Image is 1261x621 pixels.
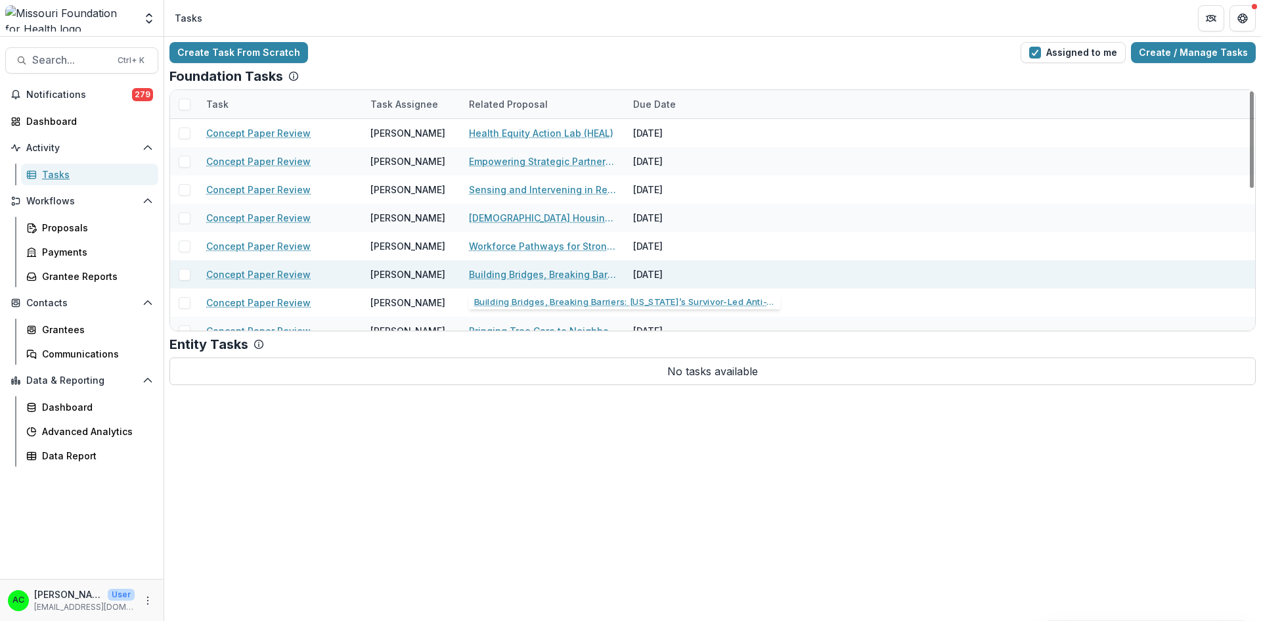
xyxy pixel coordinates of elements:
[42,347,148,361] div: Communications
[206,267,311,281] a: Concept Paper Review
[363,90,461,118] div: Task Assignee
[34,587,102,601] p: [PERSON_NAME]
[370,239,445,253] div: [PERSON_NAME]
[5,292,158,313] button: Open Contacts
[169,42,308,63] a: Create Task From Scratch
[469,154,617,168] a: Empowering Strategic Partnerships to Advocate for Common Issues of Concern
[1021,42,1126,63] button: Assigned to me
[370,154,445,168] div: [PERSON_NAME]
[26,143,137,154] span: Activity
[169,9,208,28] nav: breadcrumb
[1131,42,1256,63] a: Create / Manage Tasks
[132,88,153,101] span: 279
[5,191,158,212] button: Open Workflows
[1229,5,1256,32] button: Get Help
[625,119,724,147] div: [DATE]
[625,232,724,260] div: [DATE]
[370,126,445,140] div: [PERSON_NAME]
[370,324,445,338] div: [PERSON_NAME]
[108,589,135,601] p: User
[21,164,158,185] a: Tasks
[625,97,684,111] div: Due Date
[42,221,148,235] div: Proposals
[469,239,617,253] a: Workforce Pathways for Stronger Nonprofits and Healthier Communities: Three Year Project
[5,370,158,391] button: Open Data & Reporting
[625,260,724,288] div: [DATE]
[42,269,148,283] div: Grantee Reports
[169,336,248,352] p: Entity Tasks
[469,183,617,196] a: Sensing and Intervening in Real-Time for Climate Change, Inequity, and Health Conditions
[5,110,158,132] a: Dashboard
[21,445,158,467] a: Data Report
[461,90,625,118] div: Related Proposal
[21,343,158,365] a: Communications
[12,596,24,605] div: Alyssa Curran
[42,323,148,336] div: Grantees
[625,90,724,118] div: Due Date
[206,324,311,338] a: Concept Paper Review
[198,90,363,118] div: Task
[5,47,158,74] button: Search...
[370,267,445,281] div: [PERSON_NAME]
[42,400,148,414] div: Dashboard
[370,211,445,225] div: [PERSON_NAME]
[26,114,148,128] div: Dashboard
[625,147,724,175] div: [DATE]
[625,288,724,317] div: [DATE]
[625,317,724,345] div: [DATE]
[26,89,132,101] span: Notifications
[469,296,617,310] a: A Community Based Equitable Housing Future for [DEMOGRAPHIC_DATA] St. Louisans
[1198,5,1224,32] button: Partners
[469,126,613,140] a: Health Equity Action Lab (HEAL)
[5,5,135,32] img: Missouri Foundation for Health logo
[42,168,148,181] div: Tasks
[206,211,311,225] a: Concept Paper Review
[21,241,158,263] a: Payments
[21,421,158,442] a: Advanced Analytics
[21,319,158,340] a: Grantees
[461,97,556,111] div: Related Proposal
[5,84,158,105] button: Notifications279
[625,204,724,232] div: [DATE]
[26,375,137,386] span: Data & Reporting
[42,245,148,259] div: Payments
[469,211,617,225] a: [DEMOGRAPHIC_DATA] Housing and Community Building Expansion
[169,68,283,84] p: Foundation Tasks
[32,54,110,66] span: Search...
[21,396,158,418] a: Dashboard
[140,5,158,32] button: Open entity switcher
[21,217,158,239] a: Proposals
[206,154,311,168] a: Concept Paper Review
[370,183,445,196] div: [PERSON_NAME]
[206,183,311,196] a: Concept Paper Review
[469,267,617,281] a: Building Bridges, Breaking Barriers: [US_STATE]’s Survivor-Led Anti-Trafficking Initiative
[115,53,147,68] div: Ctrl + K
[169,357,1256,385] p: No tasks available
[42,425,148,438] div: Advanced Analytics
[625,175,724,204] div: [DATE]
[206,126,311,140] a: Concept Paper Review
[206,239,311,253] a: Concept Paper Review
[140,593,156,609] button: More
[363,97,446,111] div: Task Assignee
[469,324,617,338] a: Bringing Tree Care to Neighborhoods
[42,449,148,463] div: Data Report
[198,97,236,111] div: Task
[34,601,135,613] p: [EMAIL_ADDRESS][DOMAIN_NAME]
[175,11,202,25] div: Tasks
[21,265,158,287] a: Grantee Reports
[206,296,311,310] a: Concept Paper Review
[26,298,137,309] span: Contacts
[26,196,137,207] span: Workflows
[370,296,445,310] div: [PERSON_NAME]
[5,137,158,158] button: Open Activity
